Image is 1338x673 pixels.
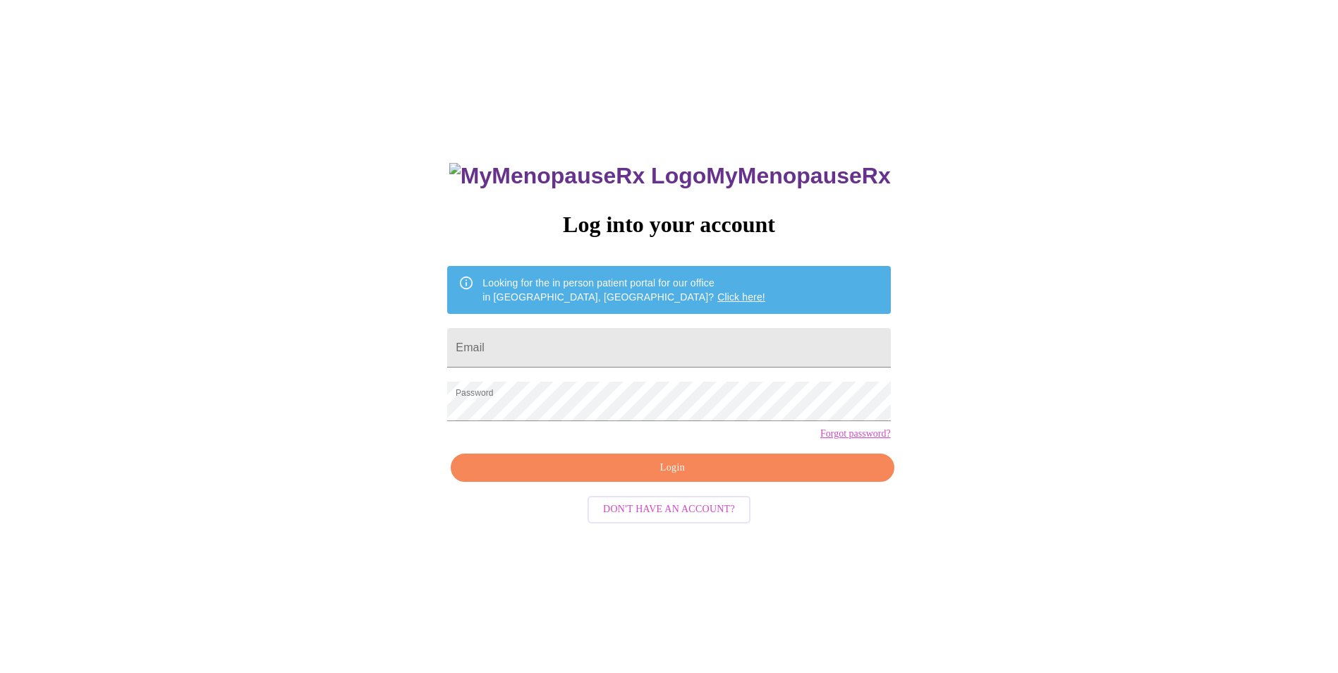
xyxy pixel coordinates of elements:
div: Looking for the in person patient portal for our office in [GEOGRAPHIC_DATA], [GEOGRAPHIC_DATA]? [482,270,765,310]
h3: MyMenopauseRx [449,163,891,189]
a: Click here! [717,291,765,303]
h3: Log into your account [447,212,890,238]
span: Login [467,459,877,477]
span: Don't have an account? [603,501,735,519]
button: Login [451,454,894,483]
button: Don't have an account? [588,496,750,523]
a: Forgot password? [820,428,891,439]
a: Don't have an account? [584,502,754,514]
img: MyMenopauseRx Logo [449,163,706,189]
